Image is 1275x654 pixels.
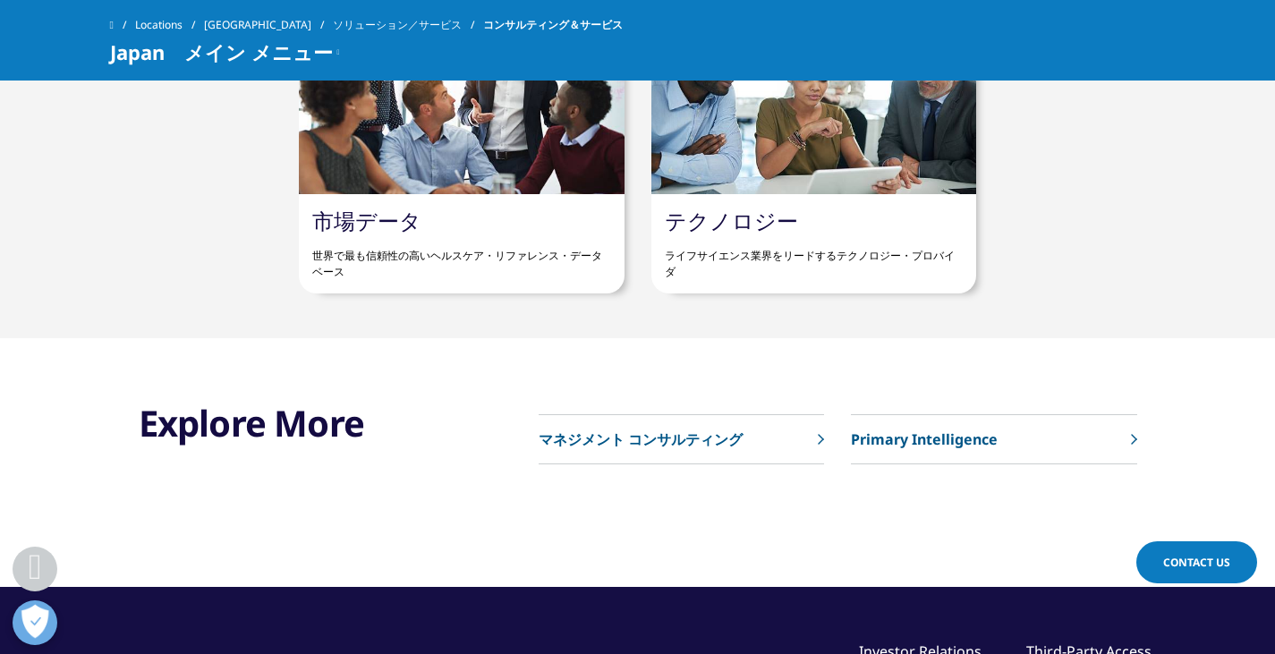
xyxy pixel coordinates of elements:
span: Japan メイン メニュー [110,41,333,63]
a: ソリューション／サービス [333,9,483,41]
p: 世界で最も信頼性の高いヘルスケア・リファレンス・データベース [312,234,610,280]
a: 市場データ [312,206,421,235]
span: コンサルティング＆サービス [483,9,623,41]
a: Primary Intelligence [851,415,1136,464]
a: テクノロジー [665,206,798,235]
span: Contact Us [1163,555,1230,570]
a: Contact Us [1136,541,1257,583]
a: [GEOGRAPHIC_DATA] [204,9,333,41]
a: Locations [135,9,204,41]
button: 優先設定センターを開く [13,600,57,645]
p: ライフサイエンス業界をリードするテクノロジー・プロバイダ [665,234,963,280]
h3: Explore More [139,401,438,446]
p: マネジメント コンサルティング [539,429,743,450]
a: マネジメント コンサルティング [539,415,824,464]
p: Primary Intelligence [851,429,998,450]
